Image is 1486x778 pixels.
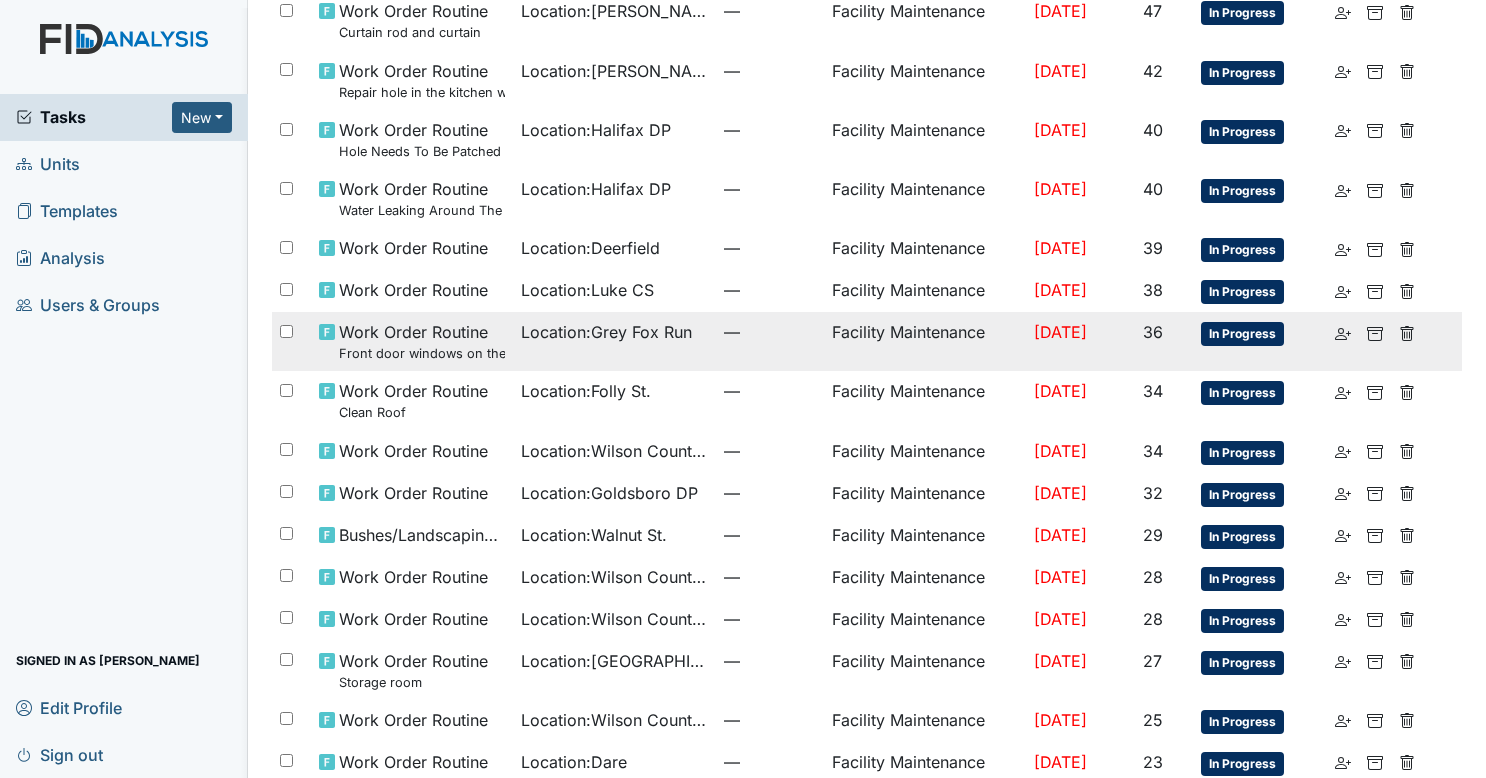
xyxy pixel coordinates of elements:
[824,599,1026,641] td: Facility Maintenance
[16,105,172,129] span: Tasks
[521,379,651,403] span: Location : Folly St.
[1201,752,1284,776] span: In Progress
[1143,179,1163,199] span: 40
[824,51,1026,110] td: Facility Maintenance
[1399,320,1415,344] a: Delete
[1034,609,1087,629] span: [DATE]
[1367,708,1383,732] a: Archive
[824,312,1026,371] td: Facility Maintenance
[1399,177,1415,201] a: Delete
[1034,752,1087,772] span: [DATE]
[1143,567,1163,587] span: 28
[724,379,816,403] span: —
[339,379,488,422] span: Work Order Routine Clean Roof
[1367,481,1383,505] a: Archive
[521,708,707,732] span: Location : Wilson County CS
[1399,236,1415,260] a: Delete
[824,557,1026,599] td: Facility Maintenance
[16,149,80,180] span: Units
[339,344,505,363] small: Front door windows on the door
[1201,567,1284,591] span: In Progress
[521,118,671,142] span: Location : Halifax DP
[724,607,816,631] span: —
[1034,322,1087,342] span: [DATE]
[339,607,488,631] span: Work Order Routine
[339,481,488,505] span: Work Order Routine
[724,278,816,302] span: —
[1367,439,1383,463] a: Archive
[172,102,232,133] button: New
[1399,523,1415,547] a: Delete
[1399,750,1415,774] a: Delete
[16,645,200,676] span: Signed in as [PERSON_NAME]
[339,565,488,589] span: Work Order Routine
[1367,59,1383,83] a: Archive
[824,270,1026,312] td: Facility Maintenance
[1399,481,1415,505] a: Delete
[521,523,667,547] span: Location : Walnut St.
[521,439,707,463] span: Location : Wilson County CS
[1399,379,1415,403] a: Delete
[1201,381,1284,405] span: In Progress
[824,169,1026,228] td: Facility Maintenance
[724,523,816,547] span: —
[1399,649,1415,673] a: Delete
[339,142,505,161] small: Hole Needs To Be Patched Up
[1201,651,1284,675] span: In Progress
[724,708,816,732] span: —
[1399,278,1415,302] a: Delete
[1143,525,1163,545] span: 29
[1034,1,1087,21] span: [DATE]
[339,59,505,102] span: Work Order Routine Repair hole in the kitchen wall.
[1201,179,1284,203] span: In Progress
[1034,381,1087,401] span: [DATE]
[339,439,488,463] span: Work Order Routine
[724,565,816,589] span: —
[724,118,816,142] span: —
[1034,525,1087,545] span: [DATE]
[339,403,488,422] small: Clean Roof
[1201,525,1284,549] span: In Progress
[1399,439,1415,463] a: Delete
[339,118,505,161] span: Work Order Routine Hole Needs To Be Patched Up
[724,320,816,344] span: —
[339,236,488,260] span: Work Order Routine
[1034,441,1087,461] span: [DATE]
[1143,61,1163,81] span: 42
[16,290,160,321] span: Users & Groups
[724,481,816,505] span: —
[1367,118,1383,142] a: Archive
[724,59,816,83] span: —
[1367,379,1383,403] a: Archive
[1367,236,1383,260] a: Archive
[521,278,654,302] span: Location : Luke CS
[1201,322,1284,346] span: In Progress
[1034,179,1087,199] span: [DATE]
[1201,1,1284,25] span: In Progress
[339,673,488,692] small: Storage room
[1201,61,1284,85] span: In Progress
[1201,710,1284,734] span: In Progress
[521,750,627,774] span: Location : Dare
[1399,118,1415,142] a: Delete
[1399,565,1415,589] a: Delete
[521,236,660,260] span: Location : Deerfield
[1034,61,1087,81] span: [DATE]
[339,320,505,363] span: Work Order Routine Front door windows on the door
[16,243,105,274] span: Analysis
[1201,120,1284,144] span: In Progress
[16,692,122,723] span: Edit Profile
[16,739,103,770] span: Sign out
[339,278,488,302] span: Work Order Routine
[521,649,707,673] span: Location : [GEOGRAPHIC_DATA]
[1143,322,1163,342] span: 36
[339,708,488,732] span: Work Order Routine
[1201,483,1284,507] span: In Progress
[521,607,707,631] span: Location : Wilson County CS
[824,431,1026,473] td: Facility Maintenance
[1143,381,1163,401] span: 34
[1367,320,1383,344] a: Archive
[1367,177,1383,201] a: Archive
[1367,649,1383,673] a: Archive
[724,177,816,201] span: —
